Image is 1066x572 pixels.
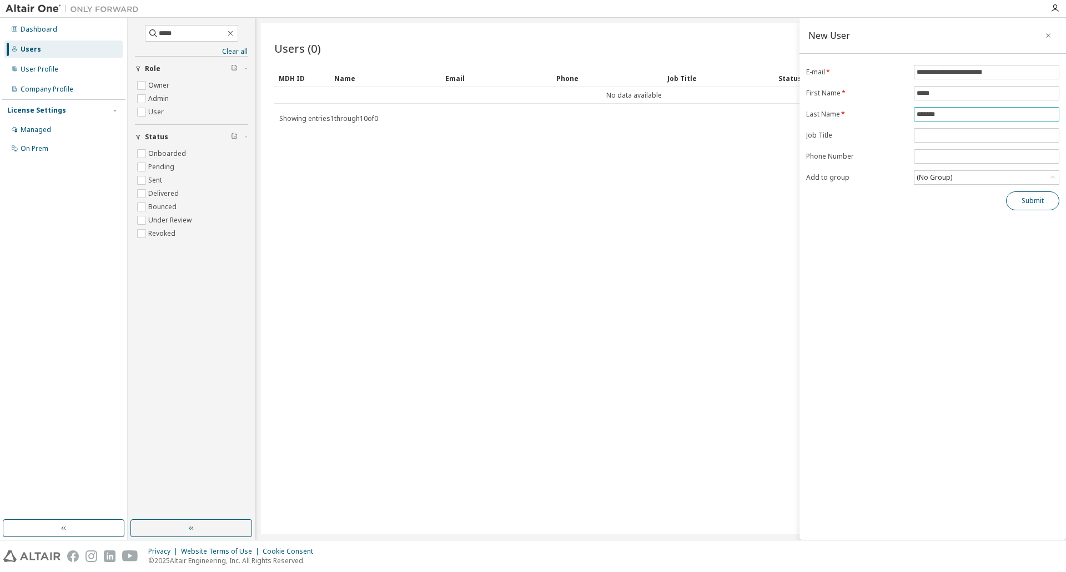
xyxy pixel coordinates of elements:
div: On Prem [21,144,48,153]
div: Users [21,45,41,54]
label: Pending [148,160,177,174]
label: Admin [148,92,171,105]
img: facebook.svg [67,550,79,562]
label: User [148,105,166,119]
span: Showing entries 1 through 10 of 0 [279,114,378,123]
div: (No Group) [915,171,954,184]
div: Managed [21,125,51,134]
button: Status [135,125,248,149]
button: Submit [1006,191,1059,210]
label: Sent [148,174,164,187]
span: Clear filter [231,64,238,73]
div: Privacy [148,547,181,556]
img: altair_logo.svg [3,550,61,562]
div: Website Terms of Use [181,547,263,556]
div: MDH ID [279,69,325,87]
label: Bounced [148,200,179,214]
label: Last Name [806,110,907,119]
a: Clear all [135,47,248,56]
td: No data available [274,87,994,104]
label: Add to group [806,173,907,182]
span: Status [145,133,168,141]
button: Role [135,57,248,81]
div: Status [778,69,989,87]
label: E-mail [806,68,907,77]
label: Revoked [148,227,178,240]
div: License Settings [7,106,66,115]
img: Altair One [6,3,144,14]
label: Owner [148,79,172,92]
label: Under Review [148,214,194,227]
img: linkedin.svg [104,550,115,562]
p: © 2025 Altair Engineering, Inc. All Rights Reserved. [148,556,320,565]
span: Role [145,64,160,73]
div: Dashboard [21,25,57,34]
div: Email [445,69,547,87]
div: Phone [556,69,658,87]
label: First Name [806,89,907,98]
img: youtube.svg [122,550,138,562]
label: Phone Number [806,152,907,161]
div: (No Group) [914,171,1059,184]
label: Onboarded [148,147,188,160]
div: User Profile [21,65,58,74]
div: Job Title [667,69,770,87]
div: Name [334,69,436,87]
span: Users (0) [274,41,321,56]
img: instagram.svg [86,550,97,562]
label: Delivered [148,187,181,200]
label: Job Title [806,131,907,140]
div: Cookie Consent [263,547,320,556]
div: New User [808,31,850,40]
span: Clear filter [231,133,238,141]
div: Company Profile [21,85,73,94]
